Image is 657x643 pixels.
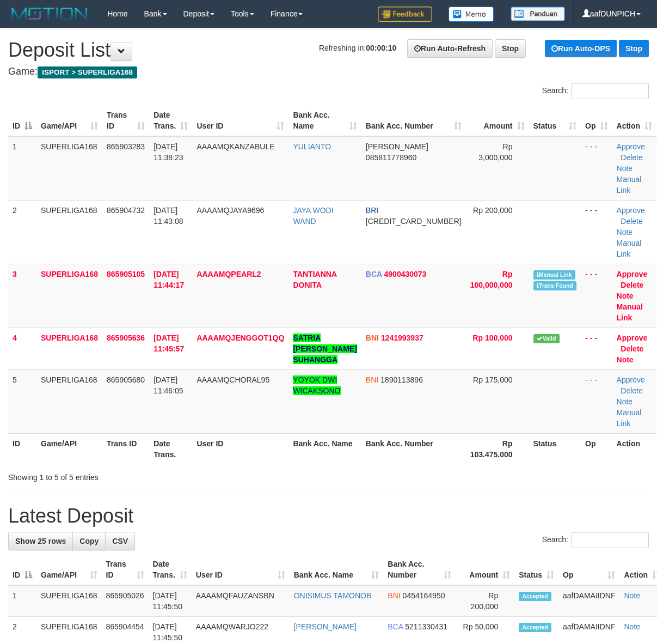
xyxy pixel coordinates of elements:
span: BRI [366,206,378,215]
span: AAAAMQJENGGOT1QQ [197,333,284,342]
th: Date Trans.: activate to sort column ascending [149,105,192,136]
a: Approve [617,270,648,278]
td: SUPERLIGA168 [36,327,102,369]
a: [PERSON_NAME] [294,622,357,631]
a: Stop [619,40,649,57]
th: Bank Acc. Number [361,433,466,464]
th: Bank Acc. Name [288,433,361,464]
span: Copy 1890113896 to clipboard [380,375,423,384]
th: Action: activate to sort column ascending [612,105,657,136]
span: CSV [112,537,128,545]
th: ID [8,433,36,464]
th: Bank Acc. Number: activate to sort column ascending [361,105,466,136]
a: YULIANTO [293,142,331,151]
span: Rp 175,000 [473,375,512,384]
th: Status: activate to sort column ascending [514,554,558,585]
a: Manual Link [617,302,643,322]
th: Bank Acc. Name: activate to sort column ascending [290,554,384,585]
span: Copy 170801001979538 to clipboard [366,217,462,226]
th: User ID: activate to sort column ascending [192,105,288,136]
td: 865905026 [102,585,149,617]
span: BNI [366,375,378,384]
span: Rp 200,000 [473,206,512,215]
th: Date Trans. [149,433,192,464]
span: 865905105 [107,270,145,278]
th: Op [581,433,612,464]
a: Approve [617,142,645,151]
span: BNI [366,333,379,342]
span: ISPORT > SUPERLIGA168 [38,66,137,78]
span: Rp 3,000,000 [478,142,512,162]
td: - - - [581,327,612,369]
th: Trans ID: activate to sort column ascending [102,105,149,136]
span: Copy [79,537,99,545]
a: SATRIA [PERSON_NAME] SUHANGGA [293,333,357,364]
span: 865903283 [107,142,145,151]
th: Trans ID [102,433,149,464]
a: Manual Link [617,175,642,195]
a: Note [617,292,634,300]
th: Game/API: activate to sort column ascending [36,554,102,585]
td: Rp 200,000 [456,585,514,617]
th: Status [529,433,581,464]
a: Delete [621,344,643,353]
a: Delete [621,153,642,162]
img: MOTION_logo.png [8,5,91,22]
span: AAAAMQJAYA9696 [197,206,264,215]
span: BCA [388,622,403,631]
span: Show 25 rows [15,537,66,545]
h1: Deposit List [8,39,649,61]
a: Approve [617,206,645,215]
th: Amount: activate to sort column ascending [456,554,514,585]
td: - - - [581,369,612,433]
span: Rp 100,000 [472,333,512,342]
td: 3 [8,264,36,327]
td: SUPERLIGA168 [36,369,102,433]
th: Rp 103.475.000 [466,433,529,464]
span: 865905636 [107,333,145,342]
a: Manual Link [617,239,642,258]
span: Manually Linked [533,270,575,280]
th: Bank Acc. Name: activate to sort column ascending [288,105,361,136]
span: [PERSON_NAME] [366,142,428,151]
span: [DATE] 11:46:05 [153,375,183,395]
span: 865904732 [107,206,145,215]
td: - - - [581,264,612,327]
th: Date Trans.: activate to sort column ascending [149,554,192,585]
span: [DATE] 11:44:17 [153,270,184,289]
td: SUPERLIGA168 [36,585,102,617]
th: Game/API [36,433,102,464]
span: Copy 085811778960 to clipboard [366,153,416,162]
a: Note [617,164,633,173]
th: User ID [192,433,288,464]
label: Search: [542,532,649,548]
th: Op: activate to sort column ascending [581,105,612,136]
td: aafDAMAIIDNF [558,585,619,617]
span: BNI [388,591,400,600]
span: AAAAMQKANZABULE [197,142,274,151]
th: Bank Acc. Number: activate to sort column ascending [383,554,456,585]
td: 5 [8,369,36,433]
td: 1 [8,585,36,617]
span: AAAAMQPEARL2 [197,270,261,278]
td: [DATE] 11:45:50 [149,585,192,617]
a: Run Auto-DPS [545,40,617,57]
td: 1 [8,136,36,201]
a: Note [617,355,634,364]
a: Delete [621,386,642,395]
a: Note [617,397,633,406]
span: Copy 0454164950 to clipboard [403,591,445,600]
h1: Latest Deposit [8,505,649,527]
a: TANTIANNA DONITA [293,270,336,289]
span: [DATE] 11:38:23 [153,142,183,162]
span: Accepted [519,623,551,632]
a: ONISIMUS TAMONOB [294,591,372,600]
a: Delete [621,281,643,289]
span: [DATE] 11:43:08 [153,206,183,226]
span: Valid transaction [533,334,560,343]
input: Search: [572,532,649,548]
input: Search: [572,83,649,99]
th: Op: activate to sort column ascending [558,554,619,585]
th: ID: activate to sort column descending [8,105,36,136]
a: Show 25 rows [8,532,73,550]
